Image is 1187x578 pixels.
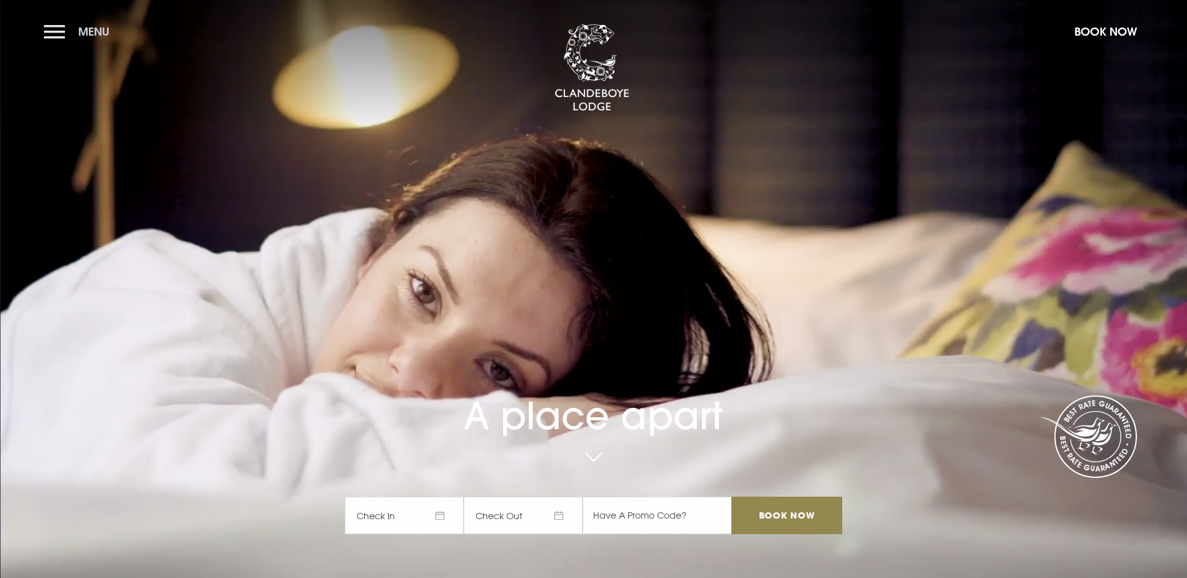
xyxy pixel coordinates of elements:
[731,497,842,534] input: Book Now
[44,18,116,45] button: Menu
[464,497,583,534] span: Check Out
[554,24,629,112] img: Clandeboye Lodge
[345,497,464,534] span: Check In
[583,497,731,534] input: Have A Promo Code?
[1068,18,1143,45] button: Book Now
[78,24,110,39] span: Menu
[345,358,842,438] h1: A place apart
